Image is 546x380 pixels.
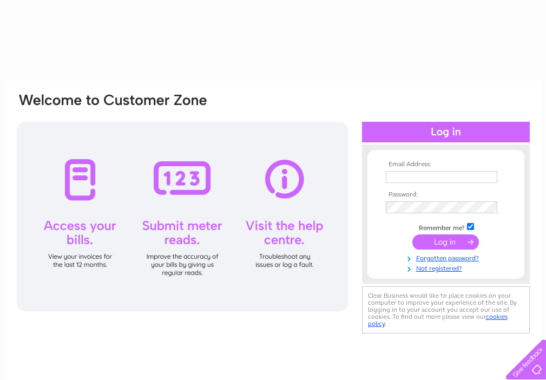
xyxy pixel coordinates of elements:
[386,263,509,273] a: Not registered?
[362,286,530,333] div: Clear Business would like to place cookies on your computer to improve your experience of the sit...
[383,221,509,232] td: Remember me?
[368,313,508,327] a: cookies policy
[383,161,509,168] th: Email Address:
[383,191,509,199] th: Password:
[412,234,479,250] input: Submit
[386,252,509,263] a: Forgotten password?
